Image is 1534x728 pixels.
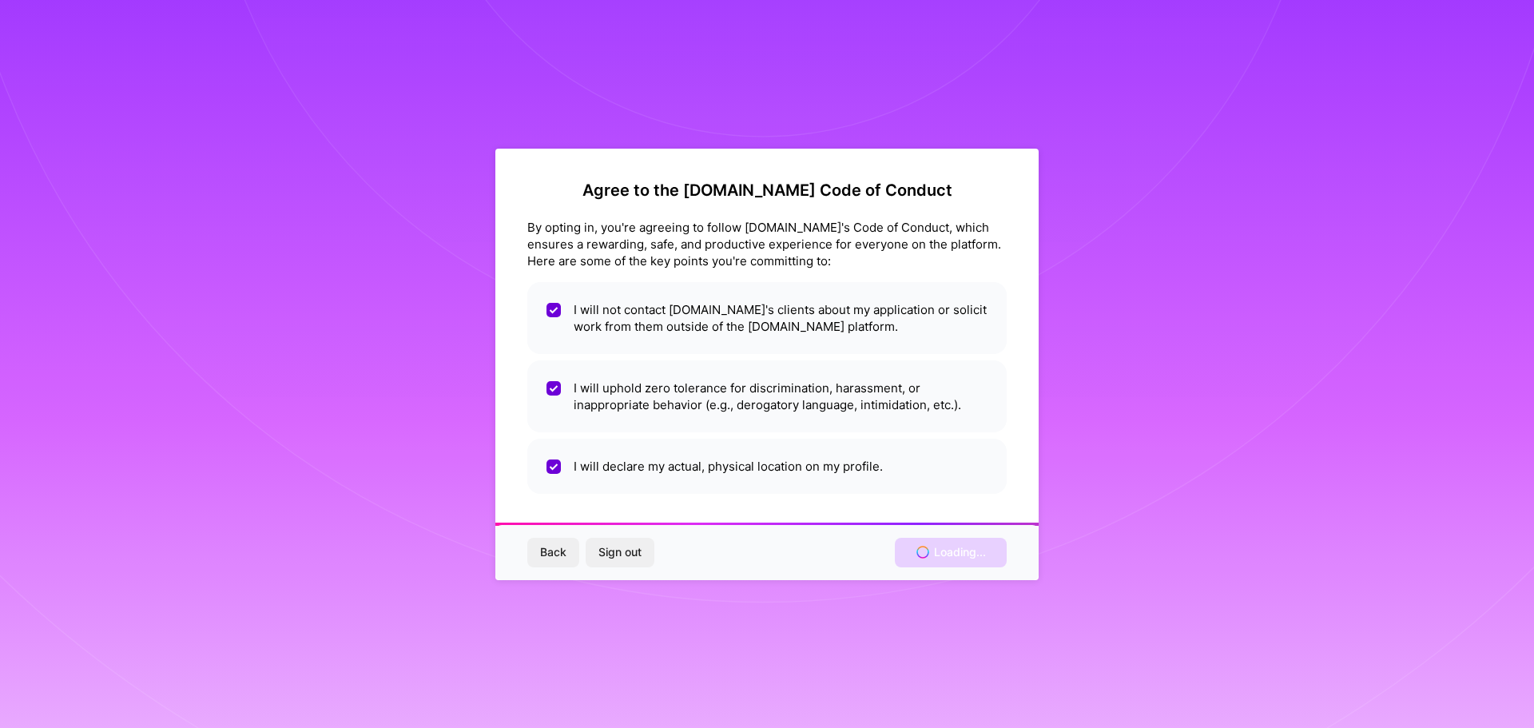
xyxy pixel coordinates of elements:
[527,538,579,567] button: Back
[586,538,654,567] button: Sign out
[540,544,566,560] span: Back
[527,439,1007,494] li: I will declare my actual, physical location on my profile.
[527,219,1007,269] div: By opting in, you're agreeing to follow [DOMAIN_NAME]'s Code of Conduct, which ensures a rewardin...
[527,282,1007,354] li: I will not contact [DOMAIN_NAME]'s clients about my application or solicit work from them outside...
[527,360,1007,432] li: I will uphold zero tolerance for discrimination, harassment, or inappropriate behavior (e.g., der...
[527,181,1007,200] h2: Agree to the [DOMAIN_NAME] Code of Conduct
[598,544,642,560] span: Sign out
